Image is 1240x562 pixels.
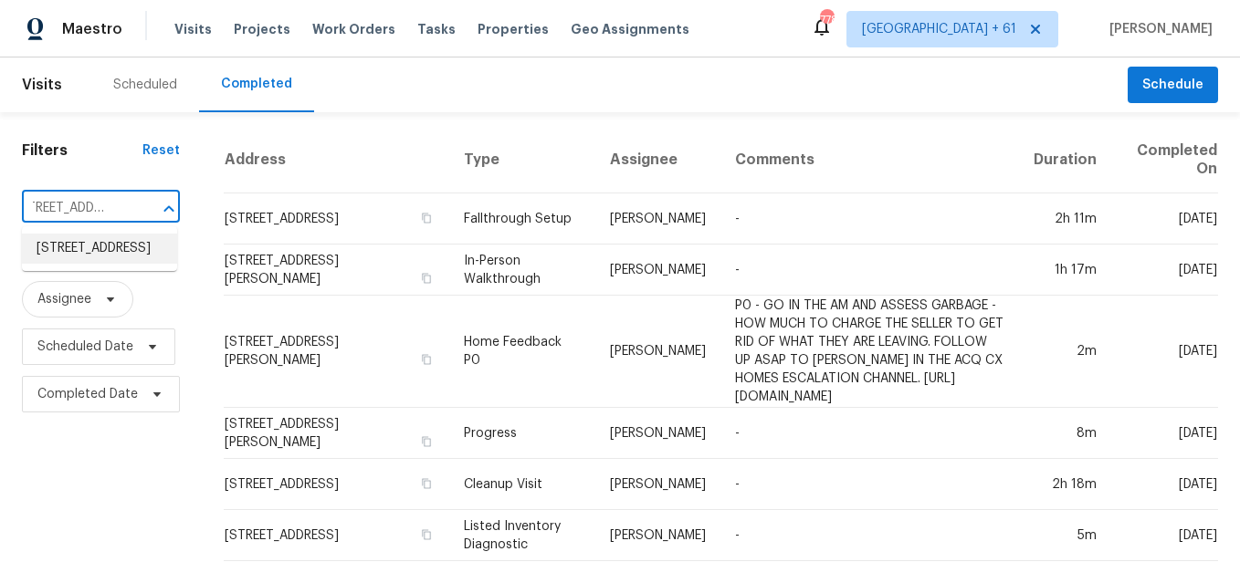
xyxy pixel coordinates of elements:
[1019,459,1111,510] td: 2h 18m
[62,20,122,38] span: Maestro
[224,408,449,459] td: [STREET_ADDRESS][PERSON_NAME]
[720,296,1019,408] td: P0 - GO IN THE AM AND ASSESS GARBAGE - HOW MUCH TO CHARGE THE SELLER TO GET RID OF WHAT THEY ARE ...
[418,210,435,226] button: Copy Address
[224,245,449,296] td: [STREET_ADDRESS][PERSON_NAME]
[720,510,1019,561] td: -
[449,296,595,408] td: Home Feedback P0
[595,510,720,561] td: [PERSON_NAME]
[1102,20,1213,38] span: [PERSON_NAME]
[1019,245,1111,296] td: 1h 17m
[595,127,720,193] th: Assignee
[720,459,1019,510] td: -
[1111,193,1218,245] td: [DATE]
[595,459,720,510] td: [PERSON_NAME]
[449,193,595,245] td: Fallthrough Setup
[1019,510,1111,561] td: 5m
[156,196,182,222] button: Close
[449,245,595,296] td: In-Person Walkthrough
[37,290,91,308] span: Assignee
[418,270,435,286] button: Copy Address
[418,351,435,368] button: Copy Address
[720,408,1019,459] td: -
[224,459,449,510] td: [STREET_ADDRESS]
[720,127,1019,193] th: Comments
[595,296,720,408] td: [PERSON_NAME]
[595,193,720,245] td: [PERSON_NAME]
[571,20,689,38] span: Geo Assignments
[862,20,1016,38] span: [GEOGRAPHIC_DATA] + 61
[22,141,142,160] h1: Filters
[224,296,449,408] td: [STREET_ADDRESS][PERSON_NAME]
[418,526,435,543] button: Copy Address
[234,20,290,38] span: Projects
[1111,459,1218,510] td: [DATE]
[142,141,180,160] div: Reset
[1019,408,1111,459] td: 8m
[720,193,1019,245] td: -
[1111,245,1218,296] td: [DATE]
[37,385,138,403] span: Completed Date
[1111,127,1218,193] th: Completed On
[224,127,449,193] th: Address
[113,76,177,94] div: Scheduled
[37,338,133,356] span: Scheduled Date
[449,408,595,459] td: Progress
[22,194,129,223] input: Search for an address...
[174,20,212,38] span: Visits
[418,433,435,450] button: Copy Address
[449,127,595,193] th: Type
[1111,296,1218,408] td: [DATE]
[418,475,435,492] button: Copy Address
[312,20,395,38] span: Work Orders
[478,20,549,38] span: Properties
[1019,127,1111,193] th: Duration
[595,245,720,296] td: [PERSON_NAME]
[1111,408,1218,459] td: [DATE]
[221,75,292,93] div: Completed
[820,11,833,29] div: 778
[224,510,449,561] td: [STREET_ADDRESS]
[22,234,177,264] li: [STREET_ADDRESS]
[595,408,720,459] td: [PERSON_NAME]
[1111,510,1218,561] td: [DATE]
[720,245,1019,296] td: -
[1019,193,1111,245] td: 2h 11m
[1128,67,1218,104] button: Schedule
[224,193,449,245] td: [STREET_ADDRESS]
[22,65,62,105] span: Visits
[449,510,595,561] td: Listed Inventory Diagnostic
[1142,74,1203,97] span: Schedule
[1019,296,1111,408] td: 2m
[417,23,456,36] span: Tasks
[449,459,595,510] td: Cleanup Visit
